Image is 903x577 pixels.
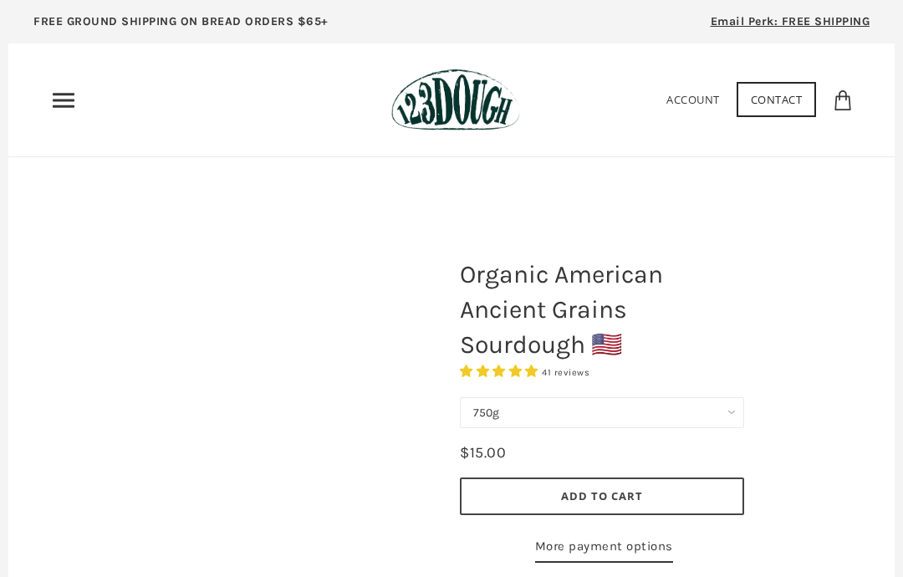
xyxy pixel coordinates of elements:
[535,536,673,563] a: More payment options
[50,87,77,114] nav: Primary
[737,82,817,117] a: Contact
[460,441,506,465] div: $15.00
[447,248,757,370] h1: Organic American Ancient Grains Sourdough 🇺🇸
[460,364,542,379] span: 4.93 stars
[561,488,643,503] span: Add to Cart
[686,8,895,43] a: Email Perk: FREE SHIPPING
[391,69,519,131] img: 123Dough Bakery
[666,92,720,107] a: Account
[33,13,329,31] p: FREE GROUND SHIPPING ON BREAD ORDERS $65+
[84,241,393,550] a: Organic American Ancient Grains Sourdough 🇺🇸
[711,14,870,28] span: Email Perk: FREE SHIPPING
[542,367,589,378] span: 41 reviews
[460,477,744,515] button: Add to Cart
[8,8,354,43] a: FREE GROUND SHIPPING ON BREAD ORDERS $65+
